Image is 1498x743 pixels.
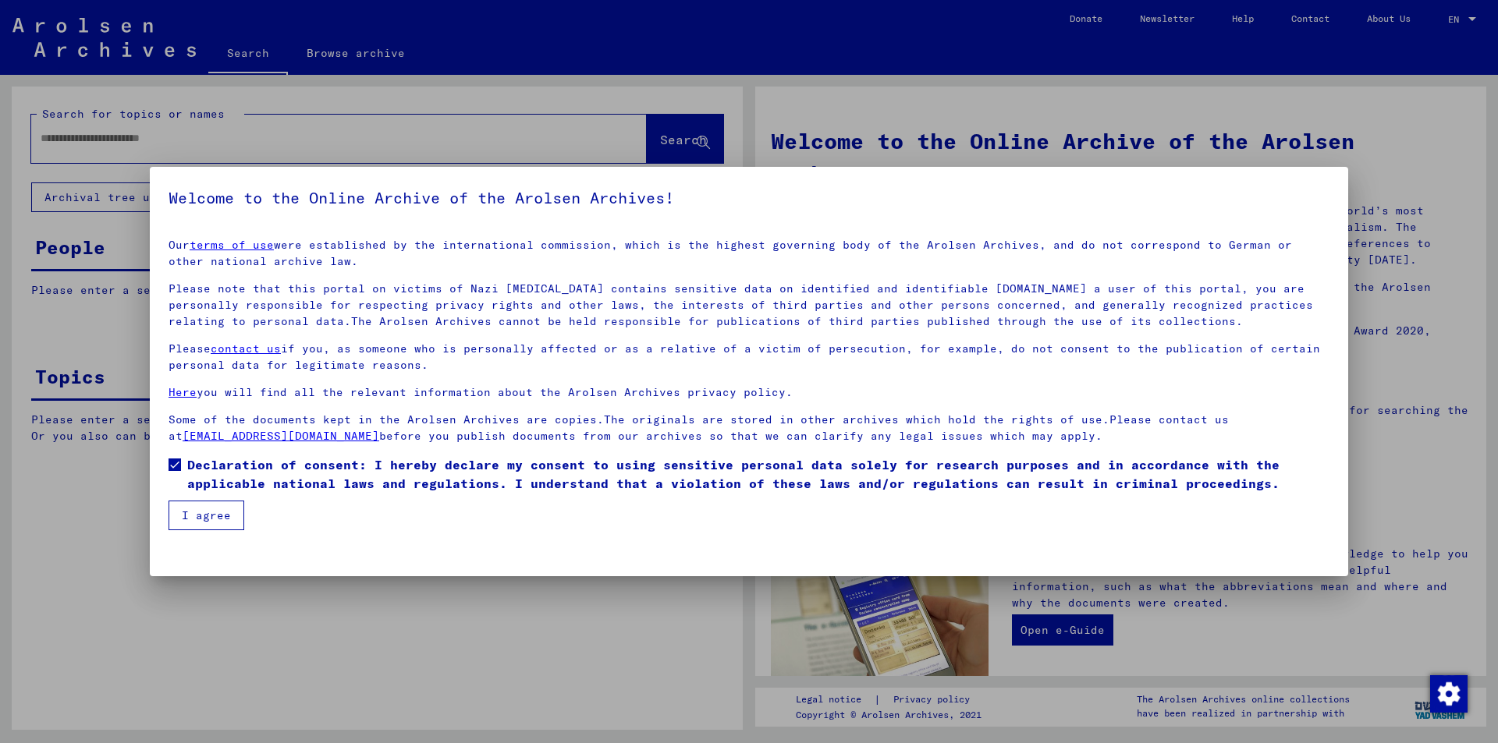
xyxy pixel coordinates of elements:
span: Declaration of consent: I hereby declare my consent to using sensitive personal data solely for r... [187,455,1329,493]
p: Please note that this portal on victims of Nazi [MEDICAL_DATA] contains sensitive data on identif... [169,281,1329,330]
p: you will find all the relevant information about the Arolsen Archives privacy policy. [169,384,1329,401]
p: Our were established by the international commission, which is the highest governing body of the ... [169,237,1329,270]
a: terms of use [190,238,274,252]
a: Here [169,385,197,399]
h5: Welcome to the Online Archive of the Arolsen Archives! [169,186,1329,211]
a: contact us [211,341,281,356]
a: [EMAIL_ADDRESS][DOMAIN_NAME] [183,429,379,443]
button: I agree [169,501,244,530]
img: Change consent [1430,675,1468,713]
p: Some of the documents kept in the Arolsen Archives are copies.The originals are stored in other a... [169,412,1329,444]
p: Please if you, as someone who is personally affected or as a relative of a victim of persecution,... [169,341,1329,373]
